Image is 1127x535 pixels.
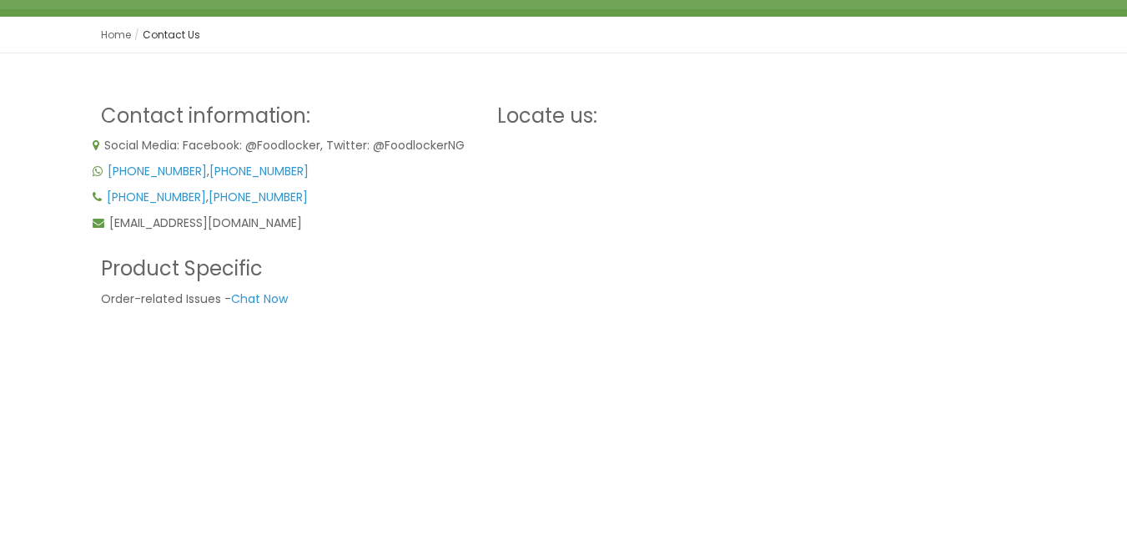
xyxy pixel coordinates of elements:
span: , [107,189,308,205]
a: [PHONE_NUMBER] [209,189,308,205]
button: All Products [259,35,362,65]
input: Search our variety of products [360,35,836,65]
span: [EMAIL_ADDRESS][DOMAIN_NAME] [109,215,302,231]
span: 0 [922,22,943,43]
a: [PHONE_NUMBER] [108,163,207,179]
span: Social Media: Facebook: @Foodlocker, Twitter: @FoodlockerNG [104,137,465,154]
span: , [108,163,309,179]
a: [PHONE_NUMBER] [209,163,309,179]
h3: Contact information: [101,105,472,127]
h3: Locate us: [497,105,868,127]
h3: Product Specific [101,258,472,280]
a: [PHONE_NUMBER] [107,189,206,205]
a: Chat Now [231,290,288,307]
p: Order-related Issues - [101,290,472,309]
